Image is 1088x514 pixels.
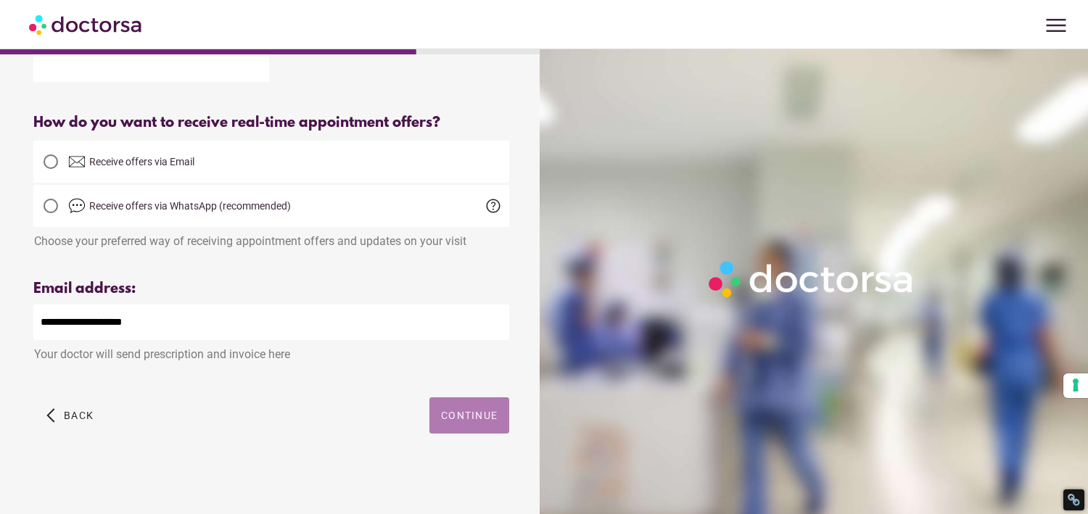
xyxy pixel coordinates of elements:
span: Continue [441,410,498,421]
button: Your consent preferences for tracking technologies [1063,373,1088,398]
img: email [68,153,86,170]
div: Restore Info Box &#10;&#10;NoFollow Info:&#10; META-Robots NoFollow: &#09;true&#10; META-Robots N... [1067,493,1081,507]
img: Doctorsa.com [29,8,144,41]
button: arrow_back_ios Back [41,397,99,434]
div: Your doctor will send prescription and invoice here [33,340,509,361]
img: chat [68,197,86,215]
span: Back [64,410,94,421]
span: Receive offers via Email [89,156,194,167]
span: Receive offers via WhatsApp (recommended) [89,200,291,212]
div: Choose your preferred way of receiving appointment offers and updates on your visit [33,227,509,248]
button: Continue [429,397,509,434]
span: menu [1042,12,1070,39]
div: How do you want to receive real-time appointment offers? [33,115,509,131]
img: Logo-Doctorsa-trans-White-partial-flat.png [703,255,920,304]
span: help [485,197,502,215]
div: Email address: [33,281,509,297]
